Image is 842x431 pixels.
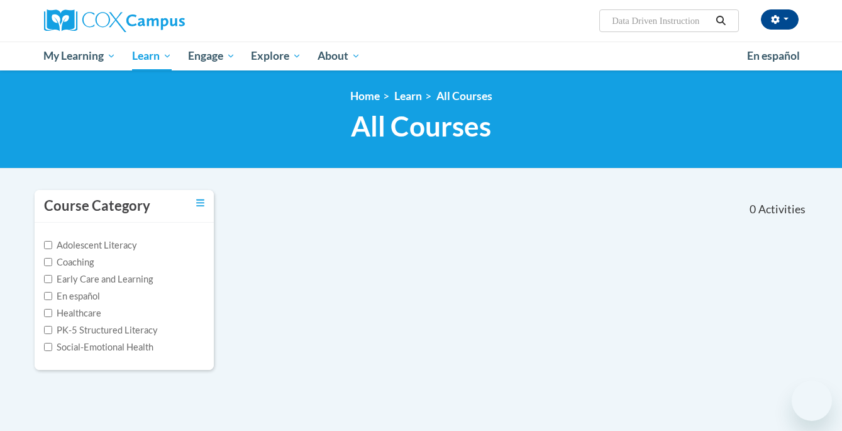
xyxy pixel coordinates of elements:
span: Learn [132,48,172,64]
a: Home [350,89,380,103]
label: Healthcare [44,306,101,320]
span: Engage [188,48,235,64]
span: About [318,48,360,64]
button: Account Settings [761,9,799,30]
label: PK-5 Structured Literacy [44,323,158,337]
input: Search Courses [611,13,711,28]
img: Cox Campus [44,9,185,32]
span: En español [747,49,800,62]
input: Checkbox for Options [44,258,52,266]
a: En español [739,43,808,69]
a: Toggle collapse [196,196,204,210]
span: All Courses [351,109,491,143]
input: Checkbox for Options [44,275,52,283]
h3: Course Category [44,196,150,216]
a: Learn [394,89,422,103]
a: About [309,42,368,70]
div: Main menu [25,42,817,70]
label: Early Care and Learning [44,272,153,286]
input: Checkbox for Options [44,309,52,317]
a: My Learning [36,42,125,70]
span: My Learning [43,48,116,64]
label: Adolescent Literacy [44,238,137,252]
a: Cox Campus [44,9,283,32]
a: Engage [180,42,243,70]
span: Explore [251,48,301,64]
iframe: Button to launch messaging window [792,381,832,421]
a: Explore [243,42,309,70]
a: Learn [124,42,180,70]
a: All Courses [436,89,492,103]
span: Activities [758,203,806,216]
input: Checkbox for Options [44,326,52,334]
label: Social-Emotional Health [44,340,153,354]
input: Checkbox for Options [44,292,52,300]
button: Search [711,13,730,28]
input: Checkbox for Options [44,241,52,249]
input: Checkbox for Options [44,343,52,351]
label: En español [44,289,100,303]
label: Coaching [44,255,94,269]
span: 0 [750,203,756,216]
